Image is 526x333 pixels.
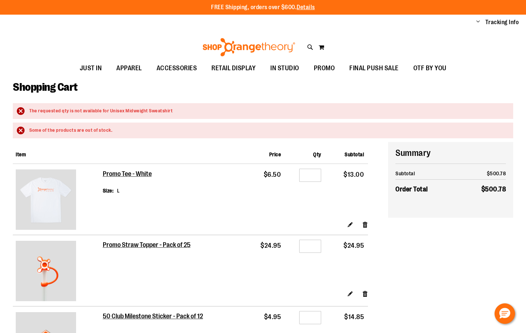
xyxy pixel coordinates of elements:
[16,169,76,230] img: Promo Tee - White
[297,4,315,11] a: Details
[481,186,506,193] span: $500.78
[495,303,515,324] button: Hello, have a question? Let’s chat.
[270,60,299,76] span: IN STUDIO
[343,242,364,249] span: $24.95
[72,60,109,77] a: JUST IN
[260,242,281,249] span: $24.95
[202,38,296,56] img: Shop Orangetheory
[485,18,519,26] a: Tracking Info
[16,151,26,157] span: Item
[269,151,281,157] span: Price
[109,60,149,77] a: APPAREL
[117,187,120,194] dd: L
[16,241,100,303] a: Promo Straw Topper - Pack of 25
[103,187,114,194] dt: Size
[345,151,364,157] span: Subtotal
[487,171,506,176] span: $500.78
[16,169,100,232] a: Promo Tee - White
[349,60,399,76] span: FINAL PUSH SALE
[413,60,447,76] span: OTF BY YOU
[362,221,368,228] a: Remove item
[263,60,307,77] a: IN STUDIO
[103,170,152,178] a: Promo Tee - White
[313,151,321,157] span: Qty
[116,60,142,76] span: APPAREL
[211,3,315,12] p: FREE Shipping, orders over $600.
[29,127,506,134] div: Some of the products are out of stock.
[204,60,263,77] a: RETAIL DISPLAY
[16,241,76,301] img: Promo Straw Topper - Pack of 25
[314,60,335,76] span: PROMO
[362,289,368,297] a: Remove item
[343,171,364,178] span: $13.00
[211,60,256,76] span: RETAIL DISPLAY
[395,147,506,159] h2: Summary
[103,313,204,321] a: 50 Club Milestone Sticker - Pack of 12
[344,313,364,321] span: $14.85
[264,171,281,178] span: $6.50
[406,60,454,77] a: OTF BY YOU
[13,81,78,93] span: Shopping Cart
[29,108,506,115] div: The requested qty is not available for Unisex Midweight Sweatshirt
[395,184,428,194] strong: Order Total
[342,60,406,77] a: FINAL PUSH SALE
[103,241,191,249] a: Promo Straw Topper - Pack of 25
[157,60,197,76] span: ACCESSORIES
[149,60,204,77] a: ACCESSORIES
[307,60,342,77] a: PROMO
[476,19,480,26] button: Account menu
[264,313,281,321] span: $4.95
[80,60,102,76] span: JUST IN
[395,168,461,180] th: Subtotal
